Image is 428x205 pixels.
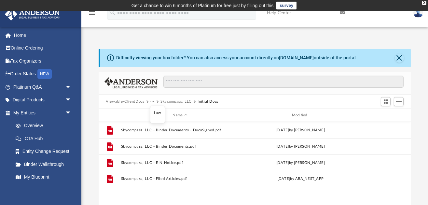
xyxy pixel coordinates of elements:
[163,76,404,88] input: Search files and folders
[65,106,78,120] span: arrow_drop_down
[9,171,78,184] a: My Blueprint
[65,81,78,94] span: arrow_drop_down
[242,112,360,118] div: Modified
[121,112,239,118] div: Name
[242,160,360,166] div: [DATE] by [PERSON_NAME]
[116,54,357,61] div: Difficulty viewing your box folder? You can also access your account directly on outside of the p...
[5,81,81,94] a: Platinum Q&Aarrow_drop_down
[154,110,161,116] li: Law
[279,55,314,60] a: [DOMAIN_NAME]
[9,119,81,132] a: Overview
[5,29,81,42] a: Home
[5,67,81,81] a: Order StatusNEW
[121,128,239,132] button: Skycompass, LLC - Binder Documents - DocuSigned.pdf
[37,69,52,79] div: NEW
[9,132,81,145] a: CTA Hub
[276,2,297,9] a: survey
[160,99,192,105] button: Skycompass, LLC
[413,8,423,18] img: User Pic
[242,144,360,150] div: [DATE] by [PERSON_NAME]
[9,158,81,171] a: Binder Walkthrough
[88,12,96,17] a: menu
[5,106,81,119] a: My Entitiesarrow_drop_down
[395,53,404,63] button: Close
[121,161,239,165] button: Skycompass, LLC - EIN Notice.pdf
[102,112,118,118] div: id
[150,106,165,123] ul: ···
[381,97,391,106] button: Switch to Grid View
[88,9,96,17] i: menu
[5,94,81,107] a: Digital Productsarrow_drop_down
[3,8,62,21] img: Anderson Advisors Platinum Portal
[150,99,155,105] button: ···
[422,1,426,5] div: close
[363,112,408,118] div: id
[131,2,274,9] div: Get a chance to win 6 months of Platinum for free just by filling out this
[109,9,116,16] i: search
[242,127,360,133] div: [DATE] by [PERSON_NAME]
[9,145,81,158] a: Entity Change Request
[106,99,144,105] button: Viewable-ClientDocs
[65,94,78,107] span: arrow_drop_down
[121,144,239,149] button: Skycompass, LLC - Binder Documents.pdf
[5,42,81,55] a: Online Ordering
[121,177,239,181] button: Skycompass, LLC - Filed Articles.pdf
[198,99,218,105] button: Initial Docs
[242,176,360,182] div: [DATE] by ABA_NEST_APP
[5,54,81,67] a: Tax Organizers
[394,97,404,106] button: Add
